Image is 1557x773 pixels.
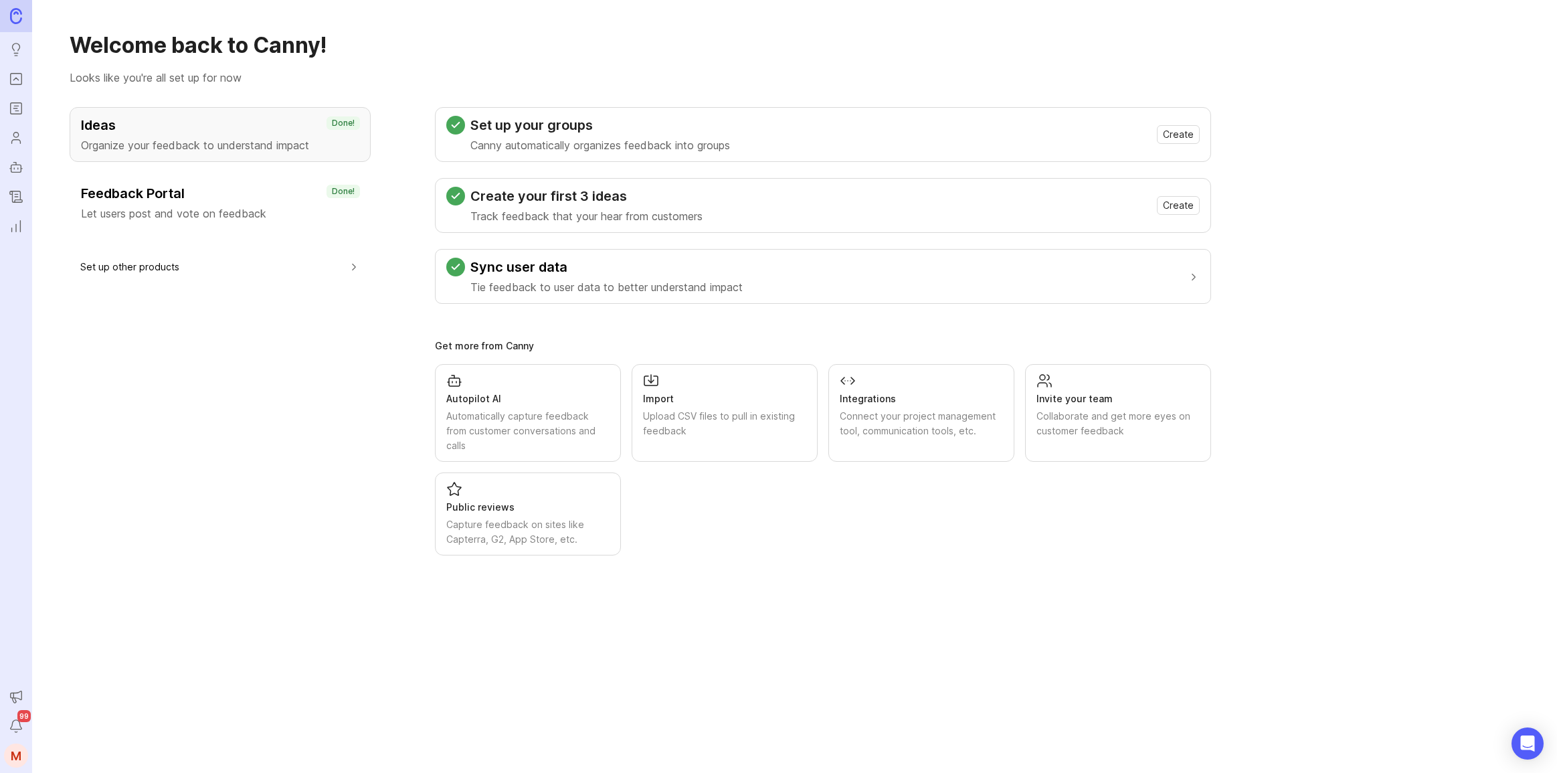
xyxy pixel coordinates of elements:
[81,205,359,222] p: Let users post and vote on feedback
[332,186,355,197] p: Done!
[840,392,1003,406] div: Integrations
[70,32,1520,59] h1: Welcome back to Canny!
[17,710,31,722] span: 99
[446,409,610,453] div: Automatically capture feedback from customer conversations and calls
[81,116,359,135] h3: Ideas
[4,155,28,179] a: Autopilot
[4,185,28,209] a: Changelog
[4,96,28,120] a: Roadmaps
[4,685,28,709] button: Announcements
[435,341,1211,351] div: Get more from Canny
[828,364,1014,462] a: IntegrationsConnect your project management tool, communication tools, etc.
[643,392,806,406] div: Import
[1163,199,1194,212] span: Create
[70,107,371,162] button: IdeasOrganize your feedback to understand impactDone!
[632,364,818,462] a: ImportUpload CSV files to pull in existing feedback
[80,252,360,282] button: Set up other products
[470,279,743,295] p: Tie feedback to user data to better understand impact
[1157,196,1200,215] button: Create
[470,208,703,224] p: Track feedback that your hear from customers
[4,214,28,238] a: Reporting
[470,258,743,276] h3: Sync user data
[446,250,1200,303] button: Sync user dataTie feedback to user data to better understand impact
[332,118,355,128] p: Done!
[81,137,359,153] p: Organize your feedback to understand impact
[1036,409,1200,438] div: Collaborate and get more eyes on customer feedback
[1512,727,1544,760] div: Open Intercom Messenger
[4,126,28,150] a: Users
[446,517,610,547] div: Capture feedback on sites like Capterra, G2, App Store, etc.
[70,175,371,230] button: Feedback PortalLet users post and vote on feedbackDone!
[470,187,703,205] h3: Create your first 3 ideas
[70,70,1520,86] p: Looks like you're all set up for now
[1025,364,1211,462] a: Invite your teamCollaborate and get more eyes on customer feedback
[643,409,806,438] div: Upload CSV files to pull in existing feedback
[435,473,621,555] a: Public reviewsCapture feedback on sites like Capterra, G2, App Store, etc.
[470,116,730,135] h3: Set up your groups
[470,137,730,153] p: Canny automatically organizes feedback into groups
[435,364,621,462] a: Autopilot AIAutomatically capture feedback from customer conversations and calls
[4,714,28,738] button: Notifications
[1036,392,1200,406] div: Invite your team
[4,37,28,62] a: Ideas
[10,8,22,23] img: Canny Home
[840,409,1003,438] div: Connect your project management tool, communication tools, etc.
[4,744,28,768] button: M
[1163,128,1194,141] span: Create
[1157,125,1200,144] button: Create
[81,184,359,203] h3: Feedback Portal
[446,392,610,406] div: Autopilot AI
[4,67,28,91] a: Portal
[446,500,610,515] div: Public reviews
